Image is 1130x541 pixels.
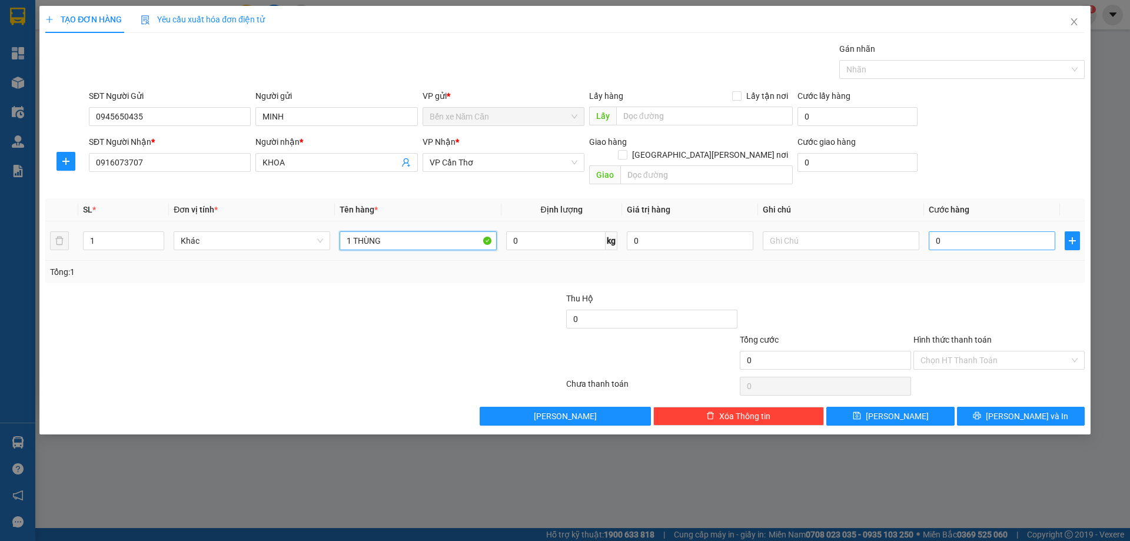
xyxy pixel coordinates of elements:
span: Lấy tận nơi [742,89,793,102]
button: plus [56,152,75,171]
input: Dọc đường [620,165,793,184]
button: printer[PERSON_NAME] và In [957,407,1085,426]
span: Tổng cước [740,335,779,344]
span: kg [606,231,617,250]
span: Giao [589,165,620,184]
span: Đơn vị tính [174,205,218,214]
img: icon [141,15,150,25]
div: Tổng: 1 [50,265,436,278]
span: plus [57,157,75,166]
label: Gán nhãn [839,44,875,54]
span: [GEOGRAPHIC_DATA][PERSON_NAME] nơi [627,148,793,161]
span: user-add [401,158,411,167]
span: Giao hàng [589,137,627,147]
input: Cước lấy hàng [797,107,918,126]
button: [PERSON_NAME] [480,407,651,426]
li: 02839.63.63.63 [5,41,224,55]
span: Cước hàng [929,205,969,214]
div: SĐT Người Nhận [89,135,251,148]
div: VP gửi [423,89,584,102]
span: Xóa Thông tin [719,410,770,423]
span: close [1069,17,1079,26]
button: plus [1065,231,1080,250]
div: Người nhận [255,135,417,148]
input: Dọc đường [616,107,793,125]
input: VD: Bàn, Ghế [340,231,496,250]
label: Cước lấy hàng [797,91,850,101]
span: SL [83,205,92,214]
input: Cước giao hàng [797,153,918,172]
input: 0 [627,231,753,250]
button: save[PERSON_NAME] [826,407,954,426]
span: TẠO ĐƠN HÀNG [45,15,122,24]
span: Thu Hộ [566,294,593,303]
div: Chưa thanh toán [565,377,739,398]
span: Tên hàng [340,205,378,214]
span: VP Cần Thơ [430,154,577,171]
span: Giá trị hàng [627,205,670,214]
th: Ghi chú [758,198,924,221]
label: Hình thức thanh toán [913,335,992,344]
span: Khác [181,232,323,250]
span: printer [973,411,981,421]
span: Yêu cầu xuất hóa đơn điện tử [141,15,265,24]
span: plus [1065,236,1079,245]
span: environment [68,28,77,38]
b: [PERSON_NAME] [68,8,167,22]
span: Bến xe Năm Căn [430,108,577,125]
span: [PERSON_NAME] và In [986,410,1068,423]
span: phone [68,43,77,52]
span: Lấy [589,107,616,125]
button: delete [50,231,69,250]
span: VP Nhận [423,137,456,147]
span: Định lượng [541,205,583,214]
div: SĐT Người Gửi [89,89,251,102]
input: Ghi Chú [763,231,919,250]
li: 85 [PERSON_NAME] [5,26,224,41]
b: GỬI : Bến xe Năm Căn [5,74,166,93]
span: plus [45,15,54,24]
label: Cước giao hàng [797,137,856,147]
button: Close [1058,6,1091,39]
button: deleteXóa Thông tin [653,407,825,426]
span: [PERSON_NAME] [866,410,929,423]
span: delete [706,411,714,421]
span: save [853,411,861,421]
span: [PERSON_NAME] [534,410,597,423]
span: Lấy hàng [589,91,623,101]
div: Người gửi [255,89,417,102]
